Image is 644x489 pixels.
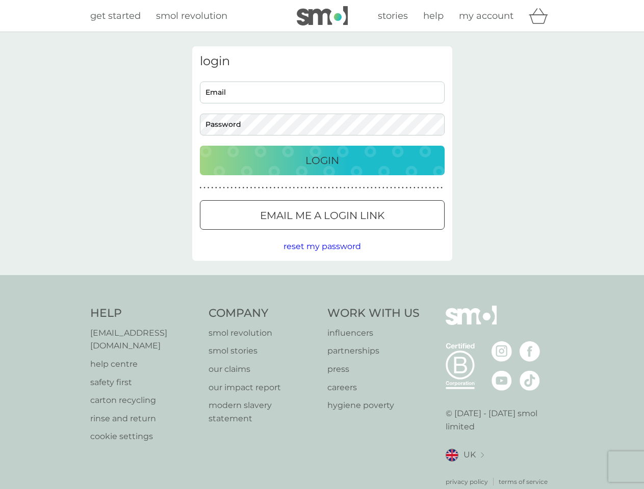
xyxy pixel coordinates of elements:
[382,185,384,191] p: ●
[273,185,275,191] p: ●
[301,185,303,191] p: ●
[437,185,439,191] p: ●
[375,185,377,191] p: ●
[378,185,380,191] p: ●
[289,185,291,191] p: ●
[203,185,205,191] p: ●
[270,185,272,191] p: ●
[219,185,221,191] p: ●
[285,185,287,191] p: ●
[250,185,252,191] p: ●
[304,185,306,191] p: ●
[90,327,199,352] a: [EMAIL_ADDRESS][DOMAIN_NAME]
[297,6,348,25] img: smol
[297,185,299,191] p: ●
[336,185,338,191] p: ●
[423,10,444,21] span: help
[90,358,199,371] a: help centre
[200,54,445,69] h3: login
[200,200,445,230] button: Email me a login link
[363,185,365,191] p: ●
[90,430,199,443] p: cookie settings
[520,370,540,391] img: visit the smol Tiktok page
[425,185,427,191] p: ●
[90,9,141,23] a: get started
[492,341,512,362] img: visit the smol Instagram page
[481,452,484,458] img: select a new location
[459,9,513,23] a: my account
[246,185,248,191] p: ●
[308,185,311,191] p: ●
[327,306,420,321] h4: Work With Us
[394,185,396,191] p: ●
[327,399,420,412] a: hygiene poverty
[258,185,260,191] p: ●
[209,306,317,321] h4: Company
[423,9,444,23] a: help
[293,185,295,191] p: ●
[367,185,369,191] p: ●
[254,185,256,191] p: ●
[332,185,334,191] p: ●
[316,185,318,191] p: ●
[446,449,458,461] img: UK flag
[344,185,346,191] p: ●
[378,10,408,21] span: stories
[313,185,315,191] p: ●
[398,185,400,191] p: ●
[340,185,342,191] p: ●
[320,185,322,191] p: ●
[284,241,361,251] span: reset my password
[421,185,423,191] p: ●
[209,363,317,376] p: our claims
[209,327,317,340] p: smol revolution
[90,394,199,407] a: carton recycling
[266,185,268,191] p: ●
[239,185,241,191] p: ●
[156,9,227,23] a: smol revolution
[414,185,416,191] p: ●
[327,327,420,340] p: influencers
[351,185,353,191] p: ●
[90,376,199,389] a: safety first
[200,185,202,191] p: ●
[209,381,317,394] a: our impact report
[327,363,420,376] a: press
[347,185,349,191] p: ●
[281,185,284,191] p: ●
[156,10,227,21] span: smol revolution
[90,10,141,21] span: get started
[209,344,317,358] a: smol stories
[433,185,435,191] p: ●
[459,10,513,21] span: my account
[387,185,389,191] p: ●
[284,240,361,253] button: reset my password
[378,9,408,23] a: stories
[328,185,330,191] p: ●
[208,185,210,191] p: ●
[446,306,497,340] img: smol
[402,185,404,191] p: ●
[390,185,392,191] p: ●
[231,185,233,191] p: ●
[90,412,199,425] a: rinse and return
[492,370,512,391] img: visit the smol Youtube page
[446,477,488,486] a: privacy policy
[520,341,540,362] img: visit the smol Facebook page
[355,185,357,191] p: ●
[223,185,225,191] p: ●
[406,185,408,191] p: ●
[200,146,445,175] button: Login
[327,344,420,358] a: partnerships
[260,207,384,224] p: Email me a login link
